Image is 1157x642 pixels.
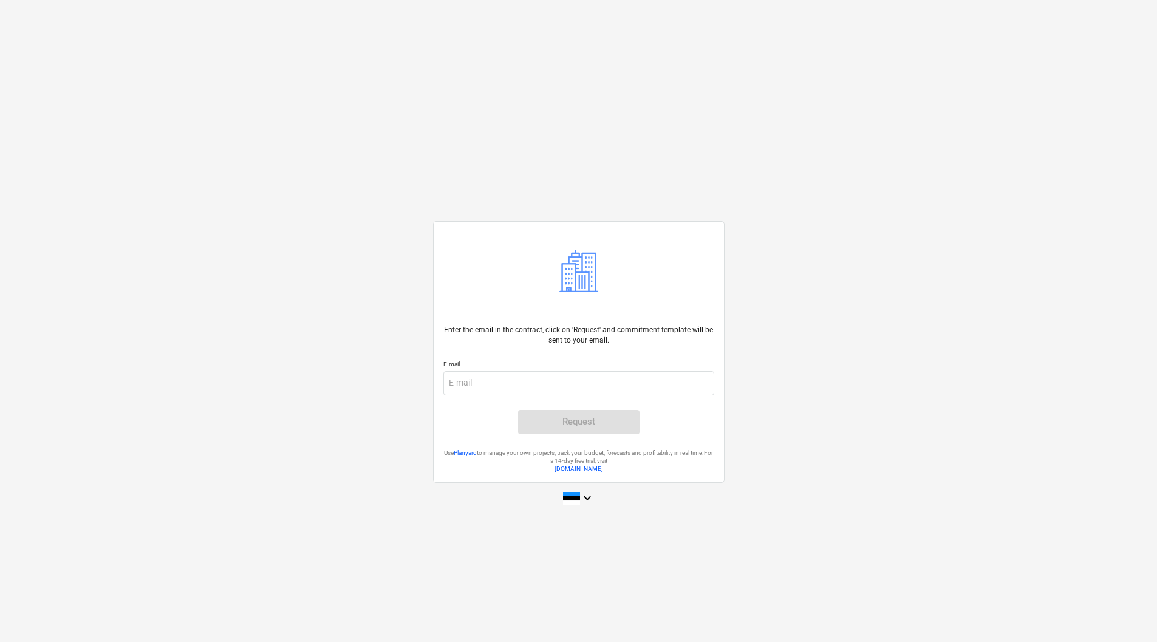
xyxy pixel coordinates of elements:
a: Planyard [454,449,477,456]
input: E-mail [443,371,714,395]
p: Enter the email in the contract, click on 'Request' and commitment template will be sent to your ... [443,325,714,346]
p: E-mail [443,360,714,371]
i: keyboard_arrow_down [580,491,595,505]
a: [DOMAIN_NAME] [555,465,603,472]
p: Use to manage your own projects, track your budget, forecasts and profitability in real time. For... [443,449,714,465]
